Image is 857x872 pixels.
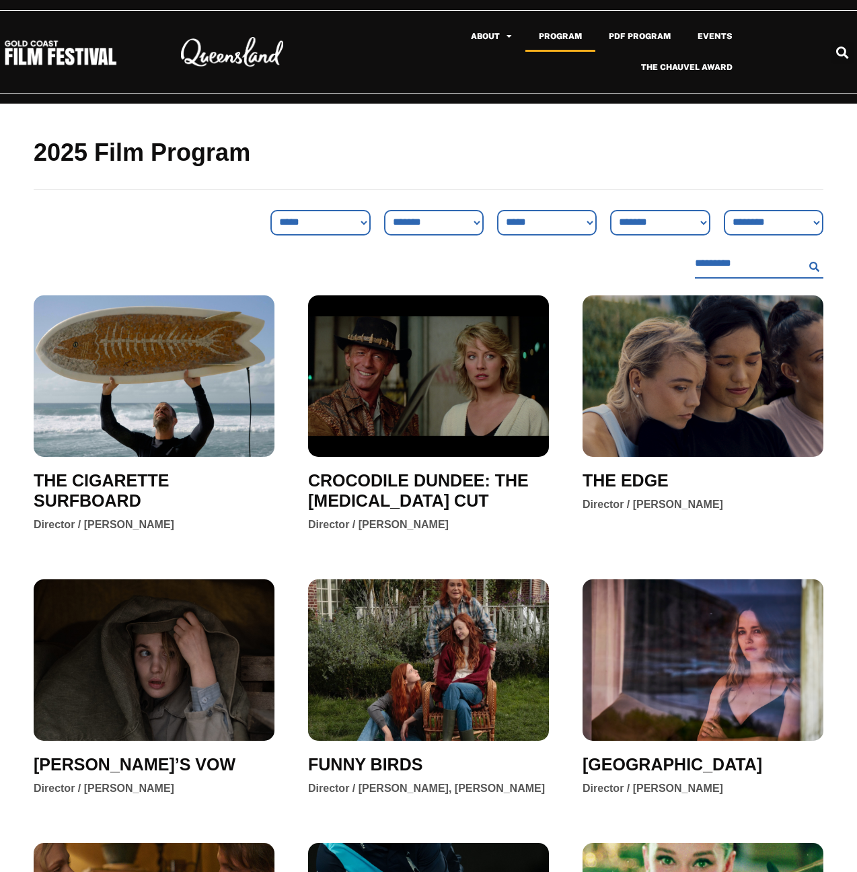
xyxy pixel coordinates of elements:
a: Events [684,21,746,52]
div: Director / [PERSON_NAME] [34,781,174,796]
select: Language [724,210,823,235]
div: Director / [PERSON_NAME] [583,497,723,512]
select: Sort filter [384,210,484,235]
a: CROCODILE DUNDEE: THE [MEDICAL_DATA] CUT [308,470,549,511]
a: THE EDGE [583,470,669,490]
div: Director / [PERSON_NAME] [308,517,449,532]
input: Search Filter [695,249,804,279]
a: The Chauvel Award [628,52,746,83]
nav: Menu [382,21,746,83]
h2: 2025 Film Program [34,137,823,169]
div: Director / [PERSON_NAME] [583,781,723,796]
select: Genre Filter [270,210,370,235]
a: [PERSON_NAME]’S VOW [34,754,235,774]
a: THE CIGARETTE SURFBOARD [34,470,274,511]
a: PDF Program [595,21,684,52]
div: Director / [PERSON_NAME] [34,517,174,532]
div: Director / [PERSON_NAME], [PERSON_NAME] [308,781,545,796]
a: [GEOGRAPHIC_DATA] [583,754,762,774]
select: Country Filter [610,210,710,235]
select: Venue Filter [497,210,597,235]
div: Search [831,42,854,64]
a: About [457,21,525,52]
a: FUNNY BIRDS [308,754,422,774]
a: Program [525,21,595,52]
